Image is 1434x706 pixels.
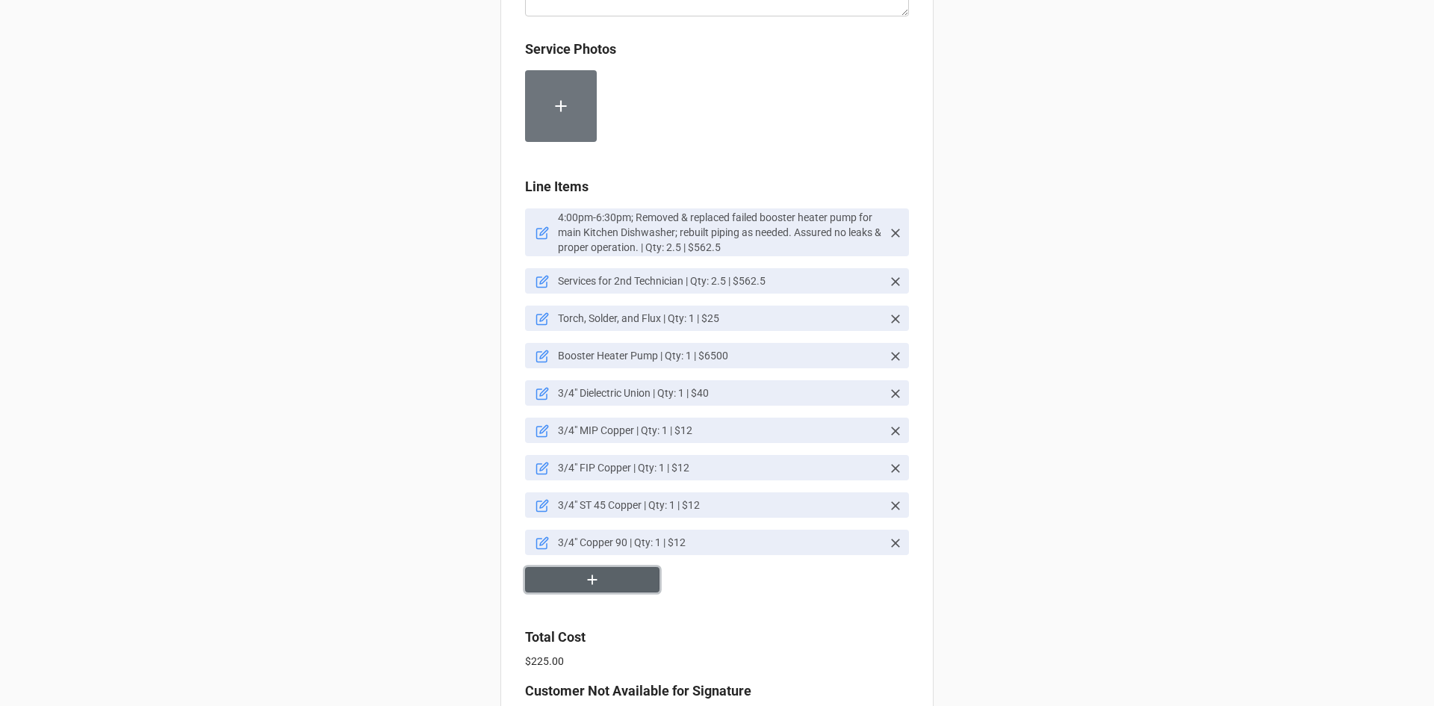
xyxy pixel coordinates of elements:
[525,39,616,60] label: Service Photos
[525,176,589,197] label: Line Items
[558,535,882,550] p: 3/4" Copper 90 | Qty: 1 | $12
[558,210,882,255] p: 4:00pm-6:30pm; Removed & replaced failed booster heater pump for main Kitchen Dishwasher; rebuilt...
[525,654,909,669] p: $225.00
[558,423,882,438] p: 3/4" MIP Copper | Qty: 1 | $12
[558,311,882,326] p: Torch, Solder, and Flux | Qty: 1 | $25
[558,498,882,513] p: 3/4" ST 45 Copper | Qty: 1 | $12
[525,681,751,702] label: Customer Not Available for Signature
[558,273,882,288] p: Services for 2nd Technician | Qty: 2.5 | $562.5
[558,385,882,400] p: 3/4" Dielectric Union | Qty: 1 | $40
[558,348,882,363] p: Booster Heater Pump | Qty: 1 | $6500
[558,460,882,475] p: 3/4" FIP Copper | Qty: 1 | $12
[525,629,586,645] b: Total Cost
